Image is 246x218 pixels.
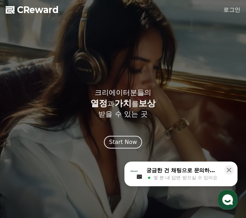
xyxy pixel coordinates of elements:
span: 열정 [90,98,107,108]
span: 대화 [65,170,73,176]
span: 설정 [109,170,118,176]
span: 가치 [115,98,131,108]
button: Start Now [104,136,142,149]
a: 대화 [47,159,91,177]
a: CReward [6,4,59,16]
a: Start Now [104,139,142,145]
a: 설정 [91,159,136,177]
a: 홈 [2,159,47,177]
span: 보상 [139,98,156,108]
p: 크리에이터분들의 과 를 받을 수 있는 곳 [85,86,161,119]
span: 홈 [22,170,27,176]
div: Start Now [109,138,137,146]
a: 로그인 [223,6,240,14]
span: CReward [17,4,59,16]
